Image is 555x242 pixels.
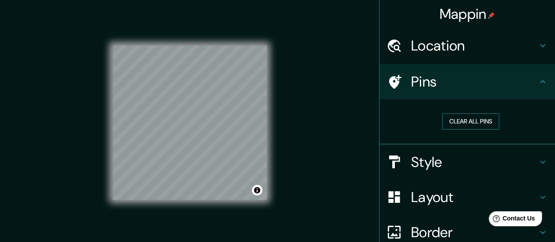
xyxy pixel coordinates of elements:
button: Toggle attribution [252,185,262,195]
iframe: Help widget launcher [477,208,545,232]
button: Clear all pins [442,113,499,130]
canvas: Map [113,46,267,200]
h4: Mappin [440,5,495,23]
h4: Location [411,37,537,54]
div: Style [380,144,555,180]
div: Location [380,28,555,63]
h4: Style [411,153,537,171]
h4: Layout [411,188,537,206]
h4: Border [411,224,537,241]
div: Layout [380,180,555,215]
div: Pins [380,64,555,99]
h4: Pins [411,73,537,90]
img: pin-icon.png [488,12,495,19]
